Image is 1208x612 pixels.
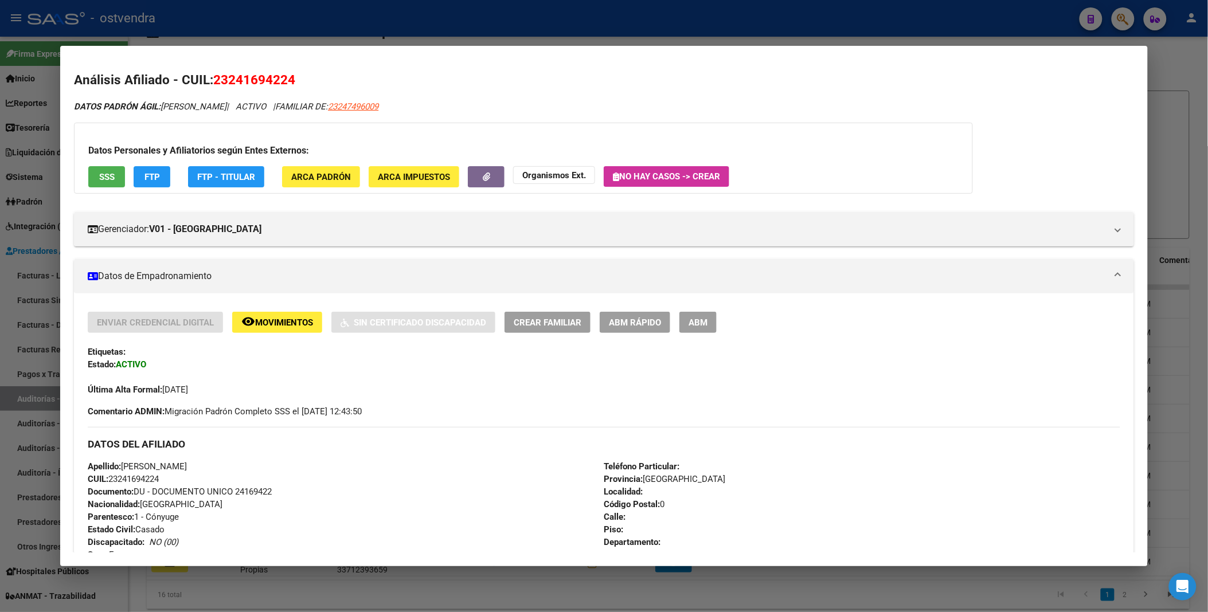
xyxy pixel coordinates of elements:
h3: DATOS DEL AFILIADO [88,438,1120,450]
span: FAMILIAR DE: [275,101,378,112]
span: 23241694224 [88,474,159,484]
span: 23241694224 [213,72,295,87]
span: [DATE] [88,385,188,395]
button: ABM Rápido [600,312,670,333]
strong: Departamento: [604,537,660,547]
span: [PERSON_NAME] [74,101,226,112]
span: ABM Rápido [609,317,661,328]
strong: V01 - [GEOGRAPHIC_DATA] [149,222,261,236]
button: Sin Certificado Discapacidad [331,312,495,333]
span: ARCA Impuestos [378,172,450,182]
span: [GEOGRAPHIC_DATA] [604,474,725,484]
span: [GEOGRAPHIC_DATA] [88,499,222,509]
span: Casado [88,524,165,535]
button: No hay casos -> Crear [604,166,729,187]
mat-icon: remove_red_eye [241,315,255,328]
strong: DATOS PADRÓN ÁGIL: [74,101,161,112]
span: FTP [144,172,160,182]
span: Crear Familiar [514,317,581,328]
mat-panel-title: Gerenciador: [88,222,1106,236]
span: Sin Certificado Discapacidad [354,317,486,328]
span: 1 - Cónyuge [88,512,179,522]
strong: Estado Civil: [88,524,135,535]
button: Movimientos [232,312,322,333]
button: ABM [679,312,717,333]
span: Migración Padrón Completo SSS el [DATE] 12:43:50 [88,405,362,418]
button: FTP [134,166,170,187]
span: No hay casos -> Crear [613,171,720,182]
span: 0 [604,499,664,509]
h2: Análisis Afiliado - CUIL: [74,70,1133,90]
strong: Parentesco: [88,512,134,522]
strong: Documento: [88,487,134,497]
mat-expansion-panel-header: Gerenciador:V01 - [GEOGRAPHIC_DATA] [74,212,1133,246]
i: NO (00) [149,537,178,547]
span: ARCA Padrón [291,172,351,182]
button: ARCA Padrón [282,166,360,187]
i: | ACTIVO | [74,101,378,112]
strong: Localidad: [604,487,643,497]
strong: Discapacitado: [88,537,144,547]
span: F [88,550,114,560]
strong: Provincia: [604,474,643,484]
h3: Datos Personales y Afiliatorios según Entes Externos: [88,144,959,158]
button: Crear Familiar [505,312,591,333]
button: Enviar Credencial Digital [88,312,223,333]
strong: ACTIVO [116,359,146,370]
span: 23247496009 [328,101,378,112]
mat-expansion-panel-header: Datos de Empadronamiento [74,259,1133,293]
div: Open Intercom Messenger [1169,573,1197,601]
span: ABM [689,317,707,328]
span: FTP - Titular [197,172,255,182]
strong: Nacionalidad: [88,499,140,509]
strong: Piso: [604,524,623,535]
strong: Estado: [88,359,116,370]
strong: Comentario ADMIN: [88,406,165,417]
button: Organismos Ext. [513,166,595,184]
span: DU - DOCUMENTO UNICO 24169422 [88,487,272,497]
strong: Etiquetas: [88,347,126,357]
button: SSS [88,166,125,187]
strong: Código Postal: [604,499,660,509]
span: Movimientos [255,317,313,328]
button: FTP - Titular [188,166,264,187]
strong: Calle: [604,512,625,522]
button: ARCA Impuestos [369,166,459,187]
span: Enviar Credencial Digital [97,317,214,328]
mat-panel-title: Datos de Empadronamiento [88,269,1106,283]
strong: Organismos Ext. [522,170,586,181]
span: SSS [99,172,115,182]
span: [PERSON_NAME] [88,461,187,472]
strong: Última Alta Formal: [88,385,162,395]
strong: Teléfono Particular: [604,461,679,472]
strong: Sexo: [88,550,109,560]
strong: Apellido: [88,461,121,472]
strong: CUIL: [88,474,108,484]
